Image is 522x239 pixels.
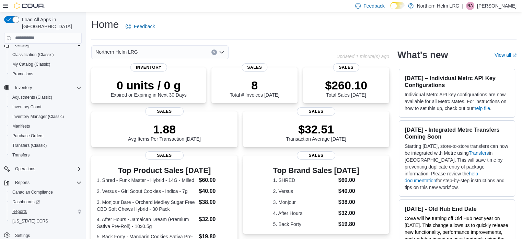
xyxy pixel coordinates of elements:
h2: What's new [397,50,448,61]
span: Canadian Compliance [12,189,53,195]
dt: 1. Shred - Funk Master - Hybrid - 14G - Milled [97,177,196,184]
a: Reports [10,207,30,216]
button: Purchase Orders [7,131,84,141]
button: Inventory [1,83,84,93]
button: Reports [7,207,84,216]
span: Load All Apps in [GEOGRAPHIC_DATA] [19,16,82,30]
dt: 3. Monjour [273,199,336,206]
a: Classification (Classic) [10,51,57,59]
dd: $38.00 [338,198,359,206]
a: Dashboards [7,197,84,207]
button: Promotions [7,69,84,79]
button: Inventory Manager (Classic) [7,112,84,121]
span: Promotions [10,70,82,78]
dd: $40.00 [199,187,232,195]
span: Inventory Count [10,103,82,111]
dd: $32.00 [199,215,232,224]
p: 1.88 [128,122,201,136]
button: Inventory [12,84,35,92]
span: Sales [297,151,335,160]
span: Transfers [12,152,30,158]
span: My Catalog (Classic) [12,62,50,67]
button: Inventory Count [7,102,84,112]
h1: Home [91,18,119,31]
span: Transfers (Classic) [10,141,82,150]
a: help documentation [405,171,478,183]
span: Operations [12,165,82,173]
button: Clear input [211,50,217,55]
p: $32.51 [286,122,346,136]
span: Reports [10,207,82,216]
span: Inventory Manager (Classic) [10,112,82,121]
div: Total Sales [DATE] [325,78,367,98]
button: [US_STATE] CCRS [7,216,84,226]
a: Canadian Compliance [10,188,56,196]
button: Catalog [1,40,84,50]
span: Inventory Count [12,104,42,110]
span: Operations [15,166,35,172]
span: RA [467,2,473,10]
button: Transfers (Classic) [7,141,84,150]
span: Catalog [15,42,29,48]
span: Manifests [10,122,82,130]
a: Purchase Orders [10,132,46,140]
a: Transfers [10,151,32,159]
dt: 4. After Hours [273,210,336,217]
dt: 2. Versus [273,188,336,195]
img: Cova [14,2,45,9]
h3: [DATE] - Old Hub End Date [405,205,509,212]
a: Feedback [123,20,158,33]
dt: 2. Versus - Girl Scout Cookies - Indica - 7g [97,188,196,195]
span: [US_STATE] CCRS [12,218,48,224]
span: Inventory [12,84,82,92]
dd: $60.00 [338,176,359,184]
span: Dark Mode [390,9,391,10]
p: Northern Helm LRG [417,2,460,10]
button: Operations [1,164,84,174]
p: [PERSON_NAME] [477,2,517,10]
span: Sales [297,107,335,116]
a: Adjustments (Classic) [10,93,55,101]
div: Total # Invoices [DATE] [230,78,279,98]
span: Sales [333,63,359,72]
button: Transfers [7,150,84,160]
p: Individual Metrc API key configurations are now available for all Metrc states. For instructions ... [405,91,509,112]
span: Manifests [12,123,30,129]
span: Inventory [15,85,32,90]
a: help file [474,106,490,111]
span: Sales [145,107,184,116]
span: Washington CCRS [10,217,82,225]
span: Dashboards [12,199,40,205]
dt: 5. Back Forty [273,221,336,228]
svg: External link [512,53,517,57]
span: Northern Helm LRG [95,48,138,56]
button: My Catalog (Classic) [7,59,84,69]
span: Sales [242,63,267,72]
div: Rhiannon Adams [466,2,474,10]
button: Operations [12,165,38,173]
span: Canadian Compliance [10,188,82,196]
button: Catalog [12,41,32,49]
span: Classification (Classic) [10,51,82,59]
span: My Catalog (Classic) [10,60,82,68]
a: Inventory Manager (Classic) [10,112,67,121]
button: Manifests [7,121,84,131]
button: Open list of options [219,50,224,55]
dd: $19.80 [338,220,359,228]
p: | [462,2,463,10]
p: 8 [230,78,279,92]
h3: [DATE] – Individual Metrc API Key Configurations [405,75,509,88]
span: Purchase Orders [12,133,44,139]
span: Reports [12,178,82,187]
a: View allExternal link [495,52,517,58]
span: Classification (Classic) [12,52,54,57]
span: Feedback [134,23,155,30]
h3: Top Product Sales [DATE] [97,166,232,175]
a: Manifests [10,122,33,130]
a: My Catalog (Classic) [10,60,53,68]
p: 0 units / 0 g [111,78,187,92]
div: Avg Items Per Transaction [DATE] [128,122,201,142]
a: Dashboards [10,198,43,206]
span: Promotions [12,71,33,77]
span: Reports [12,209,27,214]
